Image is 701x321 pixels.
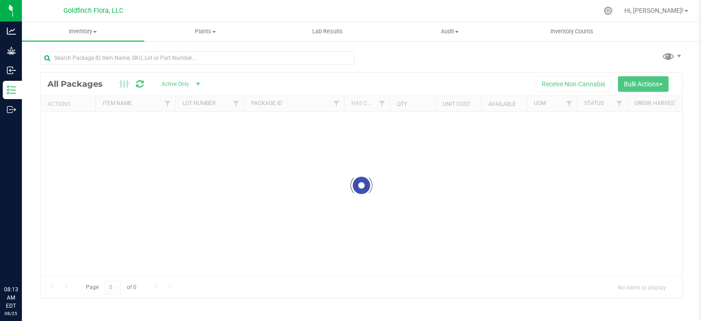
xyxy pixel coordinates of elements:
a: Audit [388,22,511,41]
span: Hi, [PERSON_NAME]! [624,7,684,14]
a: Plants [144,22,267,41]
span: Plants [145,27,266,36]
inline-svg: Grow [7,46,16,55]
a: Inventory Counts [511,22,633,41]
inline-svg: Inbound [7,66,16,75]
span: Inventory [22,27,144,36]
span: Lab Results [300,27,355,36]
div: Manage settings [602,6,614,15]
span: Goldfinch Flora, LLC [63,7,123,15]
span: Audit [389,27,510,36]
p: 08/25 [4,310,18,317]
span: Inventory Counts [538,27,606,36]
p: 08:13 AM EDT [4,285,18,310]
a: Lab Results [267,22,389,41]
inline-svg: Analytics [7,26,16,36]
inline-svg: Inventory [7,85,16,95]
input: Search Package ID, Item Name, SKU, Lot or Part Number... [40,51,355,65]
a: Inventory [22,22,144,41]
inline-svg: Outbound [7,105,16,114]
